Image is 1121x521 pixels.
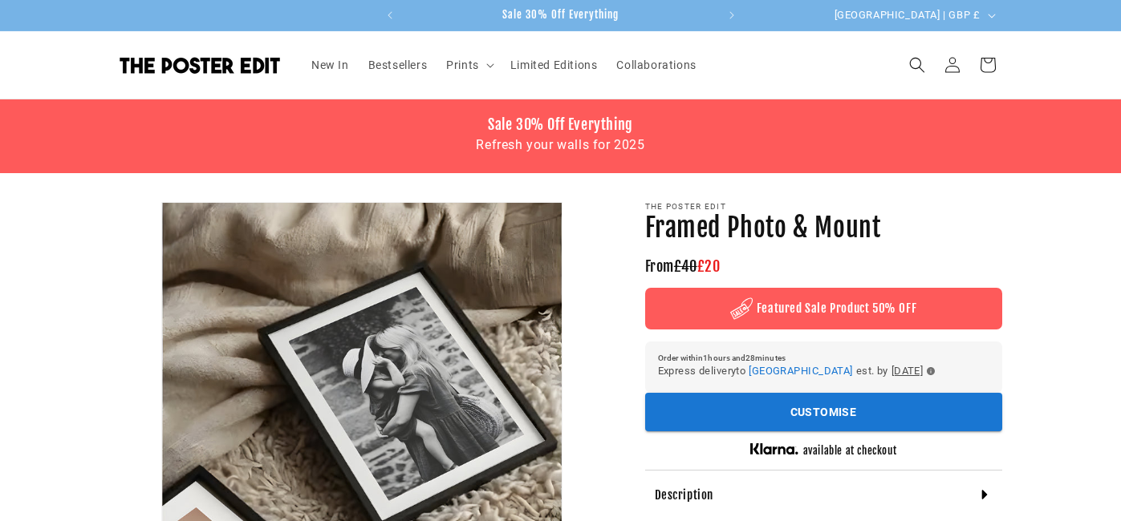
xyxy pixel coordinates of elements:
[359,48,437,82] a: Bestsellers
[437,48,501,82] summary: Prints
[502,8,619,21] span: Sale 30% Off Everything
[803,444,897,458] h5: available at checkout
[302,48,359,82] a: New In
[645,393,1002,432] div: outlined primary button group
[892,362,924,380] span: [DATE]
[113,50,286,79] a: The Poster Edit
[645,257,1002,276] h3: From
[835,7,981,23] span: [GEOGRAPHIC_DATA] | GBP £
[856,362,888,380] span: est. by
[658,362,746,380] span: Express delivery to
[446,58,479,72] span: Prints
[510,58,598,72] span: Limited Editions
[368,58,428,72] span: Bestsellers
[655,487,714,503] h4: Description
[658,354,989,362] h6: Order within 1 hours and 28 minutes
[697,257,721,275] span: £20
[757,301,916,317] h4: Featured Sale Product 50% OFF
[311,58,349,72] span: New In
[749,365,852,377] span: [GEOGRAPHIC_DATA]
[501,48,607,82] a: Limited Editions
[607,48,705,82] a: Collaborations
[645,393,1002,432] button: Customise
[616,58,696,72] span: Collaborations
[900,47,935,83] summary: Search
[674,257,697,275] span: £40
[120,57,280,74] img: The Poster Edit
[749,362,852,380] button: [GEOGRAPHIC_DATA]
[645,212,1002,245] h1: Framed Photo & Mount
[645,202,1002,212] p: The Poster Edit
